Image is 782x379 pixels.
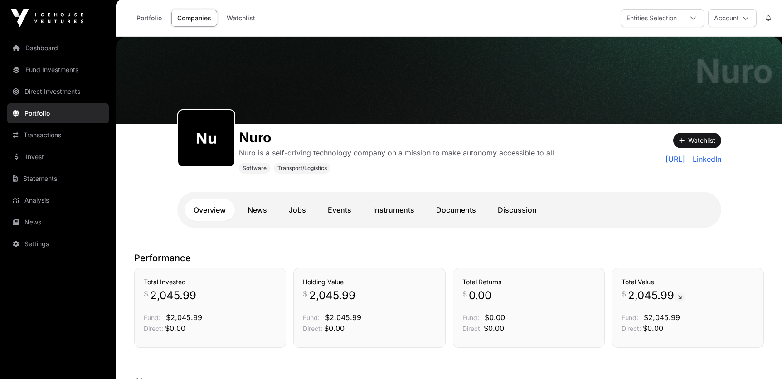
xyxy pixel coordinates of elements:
[665,154,685,165] a: [URL]
[489,199,546,221] a: Discussion
[673,133,721,148] button: Watchlist
[7,125,109,145] a: Transactions
[303,277,436,287] h3: Holding Value
[7,190,109,210] a: Analysis
[303,314,320,321] span: Fund:
[708,9,757,27] button: Account
[144,314,160,321] span: Fund:
[277,165,327,172] span: Transport/Logistics
[11,9,83,27] img: Icehouse Ventures Logo
[462,314,479,321] span: Fund:
[462,288,467,299] span: $
[484,324,504,333] span: $0.00
[7,169,109,189] a: Statements
[165,324,185,333] span: $0.00
[325,313,361,322] span: $2,045.99
[171,10,217,27] a: Companies
[303,325,322,332] span: Direct:
[309,288,355,303] span: 2,045.99
[144,325,163,332] span: Direct:
[144,288,148,299] span: $
[182,114,231,163] img: nuro436.png
[221,10,261,27] a: Watchlist
[280,199,315,221] a: Jobs
[7,234,109,254] a: Settings
[462,325,482,332] span: Direct:
[7,147,109,167] a: Invest
[462,277,595,287] h3: Total Returns
[644,313,680,322] span: $2,045.99
[643,324,663,333] span: $0.00
[364,199,423,221] a: Instruments
[7,82,109,102] a: Direct Investments
[621,10,682,27] div: Entities Selection
[689,154,721,165] a: LinkedIn
[695,55,773,87] h1: Nuro
[622,277,754,287] h3: Total Value
[185,199,714,221] nav: Tabs
[7,38,109,58] a: Dashboard
[622,325,641,332] span: Direct:
[239,129,556,146] h1: Nuro
[144,277,277,287] h3: Total Invested
[116,37,782,124] img: Nuro
[7,212,109,232] a: News
[319,199,360,221] a: Events
[427,199,485,221] a: Documents
[622,288,626,299] span: $
[239,147,556,158] p: Nuro is a self-driving technology company on a mission to make autonomy accessible to all.
[324,324,345,333] span: $0.00
[166,313,202,322] span: $2,045.99
[622,314,638,321] span: Fund:
[303,288,307,299] span: $
[628,288,685,303] span: 2,045.99
[243,165,267,172] span: Software
[185,199,235,221] a: Overview
[238,199,276,221] a: News
[150,288,196,303] span: 2,045.99
[134,252,764,264] p: Performance
[7,60,109,80] a: Fund Investments
[7,103,109,123] a: Portfolio
[485,313,505,322] span: $0.00
[469,288,491,303] span: 0.00
[131,10,168,27] a: Portfolio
